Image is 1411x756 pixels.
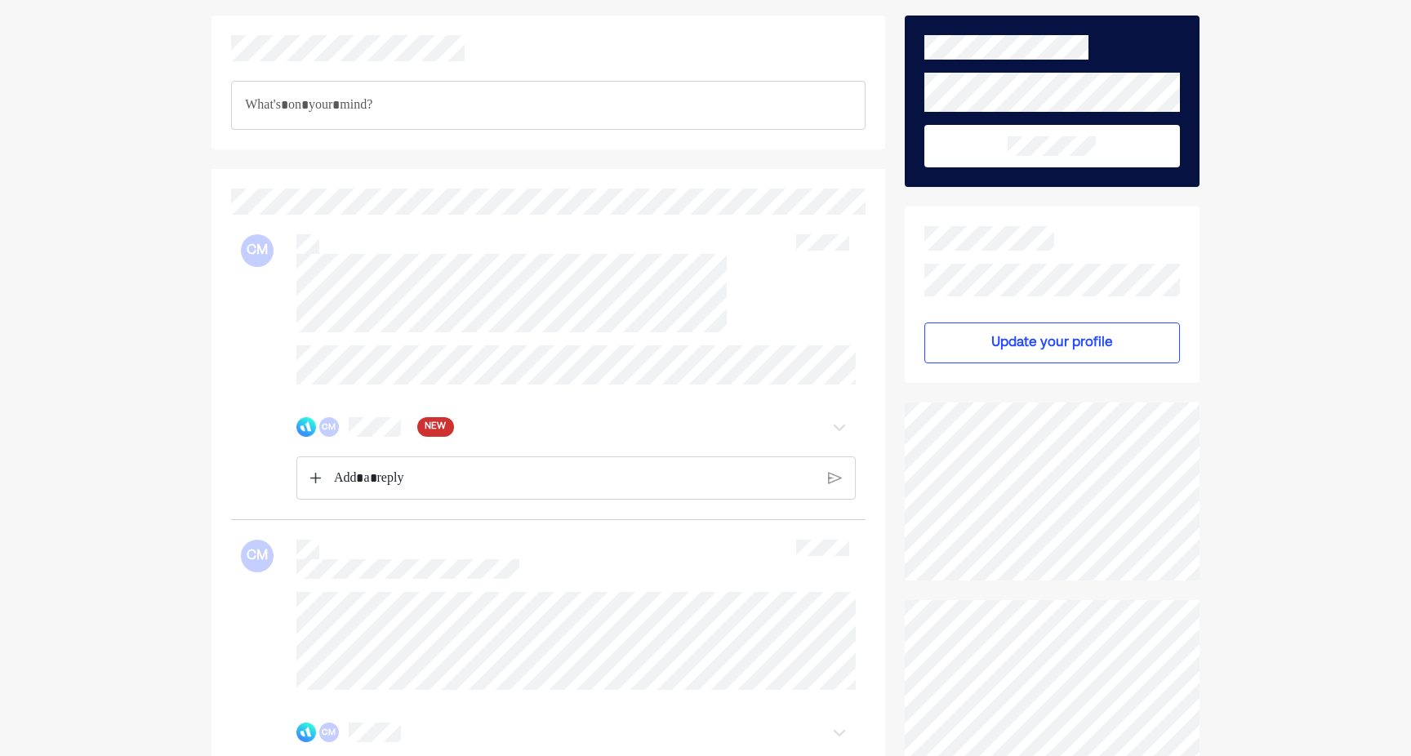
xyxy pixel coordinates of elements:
[425,419,446,435] span: NEW
[241,540,274,572] div: CM
[241,234,274,267] div: CM
[231,81,866,130] div: Rich Text Editor. Editing area: main
[924,322,1180,363] button: Update your profile
[319,417,339,437] div: CM
[319,723,339,742] div: CM
[325,457,824,500] div: Rich Text Editor. Editing area: main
